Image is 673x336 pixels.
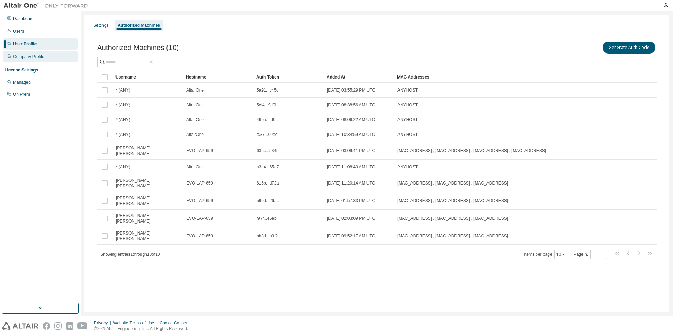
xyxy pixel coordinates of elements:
[4,2,92,9] img: Altair One
[5,67,38,73] div: License Settings
[397,102,418,108] span: ANYHOST
[327,117,375,123] span: [DATE] 08:06:22 AM UTC
[327,148,375,154] span: [DATE] 03:09:41 PM UTC
[327,102,375,108] span: [DATE] 08:38:56 AM UTC
[116,145,180,156] span: [PERSON_NAME].[PERSON_NAME]
[115,71,180,83] div: Username
[97,44,179,52] span: Authorized Machines (10)
[116,132,130,137] span: * (ANY)
[397,180,508,186] span: [MAC_ADDRESS] , [MAC_ADDRESS] , [MAC_ADDRESS]
[257,164,279,170] span: a3e4...65a7
[116,87,130,93] span: * (ANY)
[116,102,130,108] span: * (ANY)
[397,216,508,221] span: [MAC_ADDRESS] , [MAC_ADDRESS] , [MAC_ADDRESS]
[327,233,375,239] span: [DATE] 09:52:17 AM UTC
[13,80,31,85] div: Managed
[397,148,546,154] span: [MAC_ADDRESS] , [MAC_ADDRESS] , [MAC_ADDRESS] , [MAC_ADDRESS]
[186,233,213,239] span: EVO-LAP-659
[93,23,108,28] div: Settings
[116,117,130,123] span: * (ANY)
[257,117,277,123] span: 46ba...fd9c
[327,71,391,83] div: Added At
[257,233,278,239] span: bb8d...b3f2
[327,180,375,186] span: [DATE] 11:20:14 AM UTC
[186,148,213,154] span: EVO-LAP-659
[257,102,277,108] span: 5cf4...9d0b
[94,320,113,326] div: Privacy
[257,216,277,221] span: f97f...e5eb
[257,87,279,93] span: 5a91...c45d
[2,322,38,330] img: altair_logo.svg
[603,42,655,54] button: Generate Auth Code
[186,71,251,83] div: Hostname
[118,23,160,28] div: Authorized Machines
[159,320,194,326] div: Cookie Consent
[77,322,88,330] img: youtube.svg
[397,164,418,170] span: ANYHOST
[186,180,213,186] span: EVO-LAP-659
[574,250,607,259] span: Page n.
[43,322,50,330] img: facebook.svg
[116,213,180,224] span: [PERSON_NAME].[PERSON_NAME]
[257,132,277,137] span: fc37...00ee
[397,117,418,123] span: ANYHOST
[186,164,204,170] span: AltairOne
[327,216,375,221] span: [DATE] 02:03:09 PM UTC
[94,326,194,332] p: © 2025 Altair Engineering, Inc. All Rights Reserved.
[186,117,204,123] span: AltairOne
[13,92,30,97] div: On Prem
[397,233,508,239] span: [MAC_ADDRESS] , [MAC_ADDRESS] , [MAC_ADDRESS]
[257,198,279,204] span: 59ed...26ac
[524,250,567,259] span: Items per page
[257,148,279,154] span: 635c...5345
[186,87,204,93] span: AltairOne
[397,87,418,93] span: ANYHOST
[113,320,159,326] div: Website Terms of Use
[327,198,375,204] span: [DATE] 01:57:33 PM UTC
[13,41,37,47] div: User Profile
[116,195,180,206] span: [PERSON_NAME].[PERSON_NAME]
[327,87,375,93] span: [DATE] 03:55:29 PM UTC
[54,322,62,330] img: instagram.svg
[397,198,508,204] span: [MAC_ADDRESS] , [MAC_ADDRESS] , [MAC_ADDRESS]
[186,198,213,204] span: EVO-LAP-659
[116,230,180,242] span: [PERSON_NAME].[PERSON_NAME]
[116,164,130,170] span: * (ANY)
[100,252,160,257] span: Showing entries 1 through 10 of 10
[13,16,34,21] div: Dashboard
[397,71,583,83] div: MAC Addresses
[186,216,213,221] span: EVO-LAP-659
[327,164,375,170] span: [DATE] 11:08:40 AM UTC
[186,102,204,108] span: AltairOne
[186,132,204,137] span: AltairOne
[397,132,418,137] span: ANYHOST
[256,71,321,83] div: Auth Token
[116,178,180,189] span: [PERSON_NAME].[PERSON_NAME]
[66,322,73,330] img: linkedin.svg
[257,180,279,186] span: 615b...d72a
[327,132,375,137] span: [DATE] 10:34:59 AM UTC
[13,29,24,34] div: Users
[13,54,44,60] div: Company Profile
[556,251,566,257] button: 10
